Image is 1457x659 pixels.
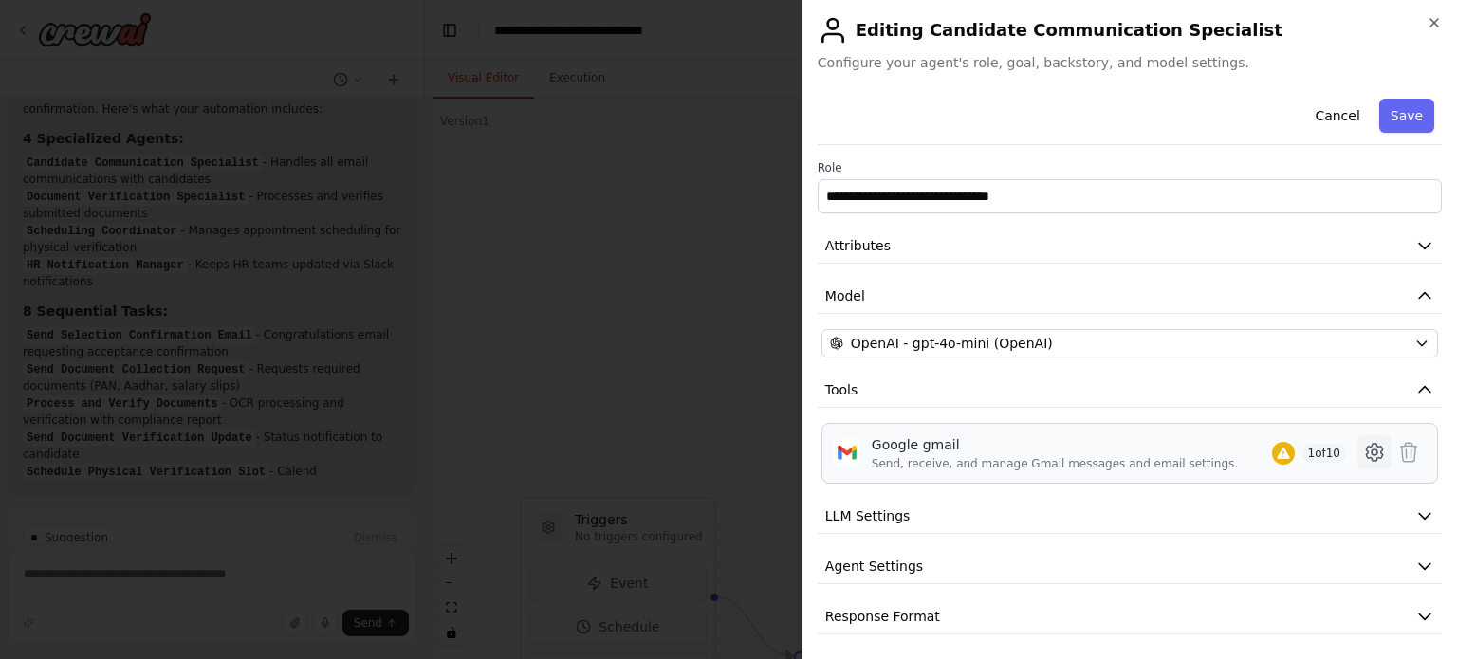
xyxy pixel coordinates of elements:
button: OpenAI - gpt-4o-mini (OpenAI) [821,329,1438,357]
span: LLM Settings [825,506,911,525]
div: Google gmail [872,435,1238,454]
button: Cancel [1303,99,1371,133]
img: Google gmail [834,439,860,466]
button: Save [1379,99,1434,133]
div: Send, receive, and manage Gmail messages and email settings. [872,456,1238,471]
button: Attributes [818,229,1442,264]
label: Role [818,160,1442,175]
button: LLM Settings [818,499,1442,534]
span: Tools [825,380,858,399]
button: Model [818,279,1442,314]
span: Attributes [825,236,891,255]
button: Configure tool [1357,435,1392,469]
span: 1 of 10 [1302,444,1347,463]
span: Agent Settings [825,557,923,576]
h2: Editing Candidate Communication Specialist [818,15,1442,46]
span: Model [825,286,865,305]
button: Tools [818,373,1442,408]
button: Response Format [818,599,1442,634]
span: OpenAI - gpt-4o-mini (OpenAI) [851,334,1053,353]
button: Delete tool [1392,435,1426,469]
span: Response Format [825,607,940,626]
span: Configure your agent's role, goal, backstory, and model settings. [818,53,1442,72]
button: Agent Settings [818,549,1442,584]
